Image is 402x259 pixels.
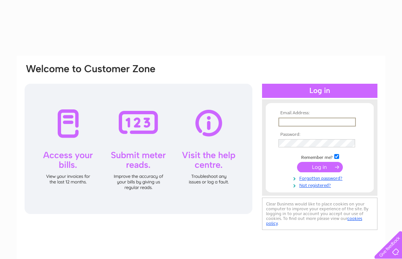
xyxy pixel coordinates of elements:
[278,181,363,188] a: Not registered?
[278,174,363,181] a: Forgotten password?
[277,153,363,160] td: Remember me?
[277,111,363,116] th: Email Address:
[297,162,343,172] input: Submit
[266,216,362,226] a: cookies policy
[262,198,377,230] div: Clear Business would like to place cookies on your computer to improve your experience of the sit...
[277,132,363,137] th: Password:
